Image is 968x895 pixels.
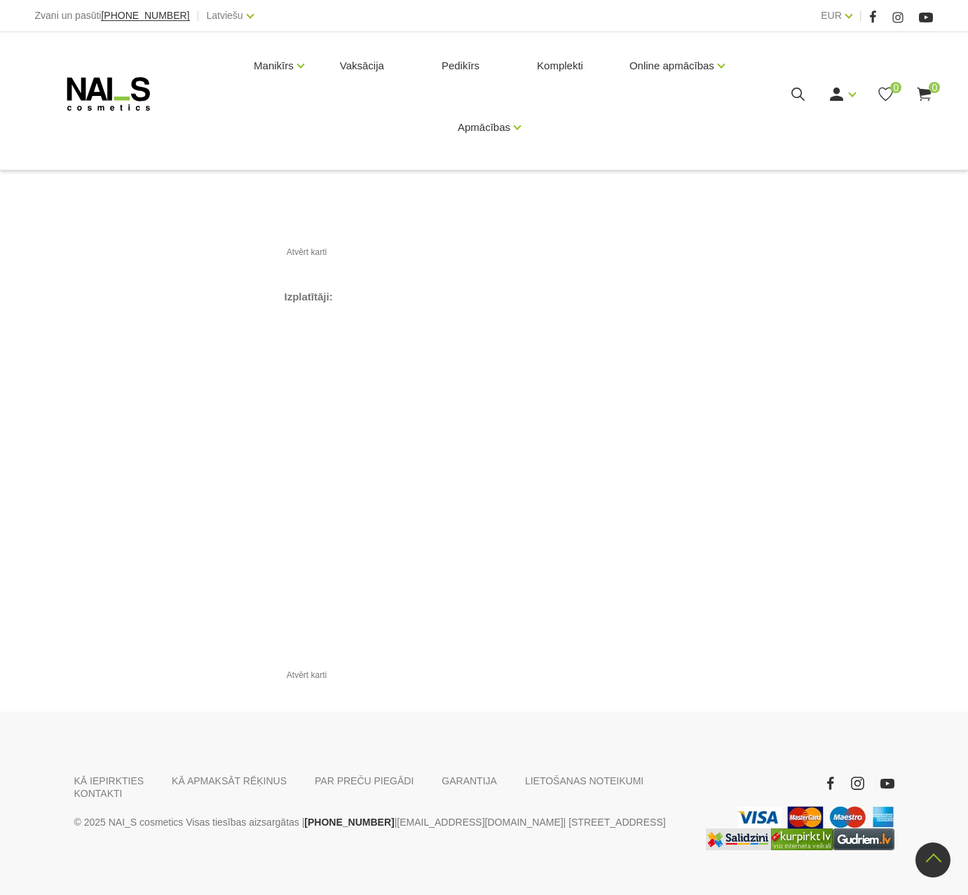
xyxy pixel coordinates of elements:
[821,7,842,24] a: EUR
[101,10,189,21] span: [PHONE_NUMBER]
[254,38,294,94] a: Manikīrs
[458,99,510,155] a: Apmācības
[74,814,684,831] p: © 2025 NAI_S cosmetics Visas tiesības aizsargātas | | | [STREET_ADDRESS]
[329,32,395,99] a: Vaksācija
[35,7,190,25] div: Zvani un pasūti
[833,828,894,850] a: https://www.gudriem.lv/veikali/lv
[706,828,771,850] img: Labākā cena interneta veikalos - Samsung, Cena, iPhone, Mobilie telefoni
[74,775,144,787] a: KĀ IEPIRKTIES
[430,32,491,99] a: Pedikīrs
[833,828,894,850] img: www.gudriem.lv/veikali/lv
[315,775,414,787] a: PAR PREČU PIEGĀDI
[197,7,200,25] span: |
[101,11,189,21] a: [PHONE_NUMBER]
[877,85,894,103] a: 0
[859,7,862,25] span: |
[206,7,243,24] a: Latviešu
[915,85,933,103] a: 0
[929,82,940,93] span: 0
[287,667,327,684] a: Atvērt karti
[526,32,594,99] a: Komplekti
[304,814,394,831] a: [PHONE_NUMBER]
[397,814,563,831] a: [EMAIL_ADDRESS][DOMAIN_NAME]
[890,82,901,93] span: 0
[74,787,123,800] a: KONTAKTI
[771,828,833,850] img: Lielākais Latvijas interneta veikalu preču meklētājs
[285,291,333,303] strong: Izplatītāji:
[525,775,643,787] a: LIETOŠANAS NOTEIKUMI
[442,775,497,787] a: GARANTIJA
[172,775,287,787] a: KĀ APMAKSĀT RĒĶINUS
[629,38,714,94] a: Online apmācības
[287,244,327,261] a: Atvērt karti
